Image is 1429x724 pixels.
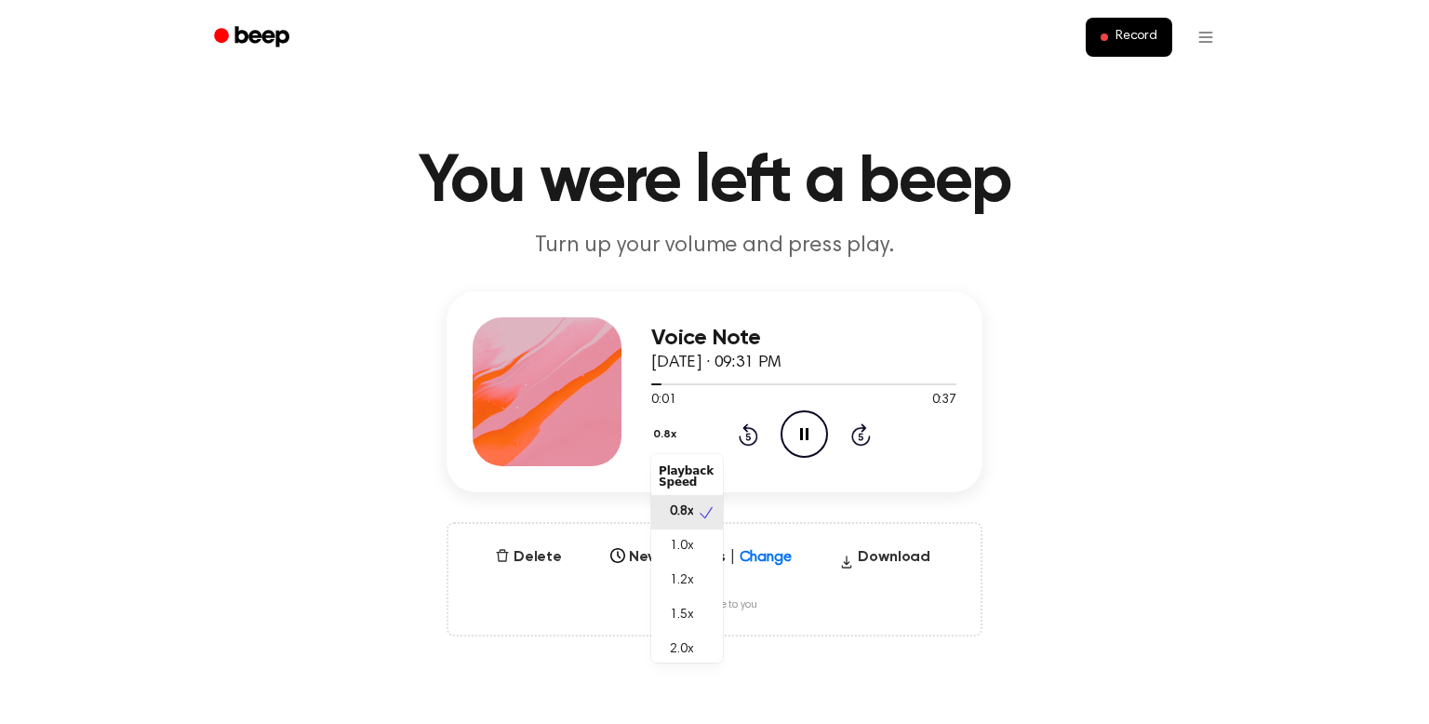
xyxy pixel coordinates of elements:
[651,419,683,450] button: 0.8x
[670,503,693,522] span: 0.8x
[670,606,693,625] span: 1.5x
[670,571,693,591] span: 1.2x
[651,454,723,663] div: 0.8x
[670,537,693,556] span: 1.0x
[651,458,723,495] div: Playback Speed
[670,640,693,660] span: 2.0x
